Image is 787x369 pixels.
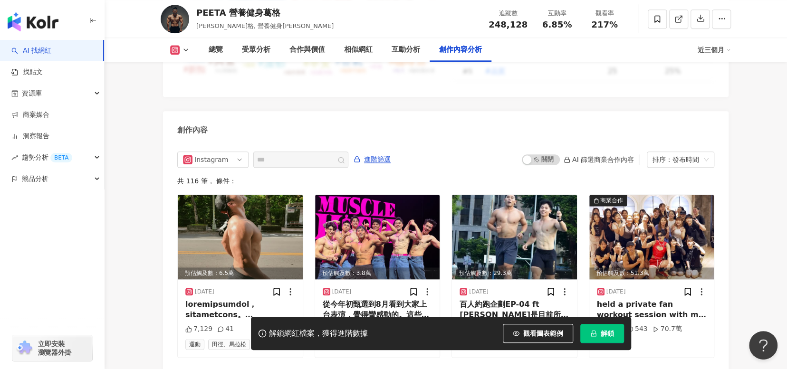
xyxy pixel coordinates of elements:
[589,267,714,279] div: 預估觸及數：51.3萬
[606,288,626,296] div: [DATE]
[564,156,634,163] div: AI 篩選商業合作內容
[209,44,223,56] div: 總覽
[195,288,214,296] div: [DATE]
[315,195,440,279] img: post-image
[22,83,42,104] span: 資源庫
[11,110,49,120] a: 商案媒合
[601,330,614,337] span: 解鎖
[178,195,303,279] img: post-image
[289,44,325,56] div: 合作與價值
[22,147,72,168] span: 趨勢分析
[177,177,714,185] div: 共 116 筆 ， 條件：
[178,267,303,279] div: 預估觸及數：6.5萬
[353,151,391,167] button: 進階篩選
[185,299,295,321] div: loremipsumdol，sitametcons。adipiscingelitseddo，eius，temporincididunt。 utlaboreetdoloremagnaaliqua。...
[392,44,420,56] div: 互動分析
[469,288,489,296] div: [DATE]
[542,20,572,29] span: 6.85%
[600,196,623,205] div: 商業合作
[11,154,18,161] span: rise
[539,9,575,18] div: 互動率
[11,67,43,77] a: 找貼文
[591,20,618,29] span: 217%
[315,195,440,279] div: post-image預估觸及數：3.8萬
[590,330,597,337] span: lock
[8,12,58,31] img: logo
[523,330,563,337] span: 觀看圖表範例
[15,341,34,356] img: chrome extension
[50,153,72,162] div: BETA
[452,195,577,279] div: post-image預估觸及數：29.3萬
[315,267,440,279] div: 預估觸及數：3.8萬
[503,324,573,343] button: 觀看圖表範例
[586,9,623,18] div: 觀看率
[460,299,569,321] div: 百人約跑企劃EP-04 ft [PERSON_NAME]是目前所有來賓裡最壯的一個運動高手，所以跟我有許多共鳴。[DATE]一起跑了特別累的課表，非常舒適。 還有想看誰一起來約跑，記得在下方留言...
[344,44,373,56] div: 相似網紅
[589,195,714,279] div: post-image商業合作預估觸及數：51.3萬
[323,299,432,321] div: 從今年初甄選到8月看到大家上台表演，覺得蠻感動的。這些男生的肉體是真的有一直在成長，大家都很努力的在練。 請大家未來多多支持 @[DOMAIN_NAME] 女生去都說讚，期待 @hauerhsi...
[589,195,714,279] img: post-image
[196,7,334,19] div: PEETA 營養健身葛格
[452,195,577,279] img: post-image
[12,335,92,361] a: chrome extension立即安裝 瀏覽器外掛
[653,152,700,167] div: 排序：發布時間
[161,5,189,33] img: KOL Avatar
[364,152,391,167] span: 進階篩選
[597,299,707,321] div: held a private fan workout session with my new single “push” 💪🔥 Big thanks to @peeta.gege for bei...
[489,9,528,18] div: 追蹤數
[177,125,208,135] div: 創作內容
[178,195,303,279] div: post-image預估觸及數：6.5萬
[11,132,49,141] a: 洞察報告
[196,22,334,29] span: [PERSON_NAME]格, 營養健身[PERSON_NAME]
[22,168,48,189] span: 競品分析
[11,46,51,56] a: searchAI 找網紅
[698,42,731,57] div: 近三個月
[269,329,368,339] div: 解鎖網紅檔案，獲得進階數據
[439,44,482,56] div: 創作內容分析
[452,267,577,279] div: 預估觸及數：29.3萬
[332,288,352,296] div: [DATE]
[242,44,270,56] div: 受眾分析
[194,152,225,167] div: Instagram
[580,324,624,343] button: 解鎖
[38,340,71,357] span: 立即安裝 瀏覽器外掛
[489,19,528,29] span: 248,128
